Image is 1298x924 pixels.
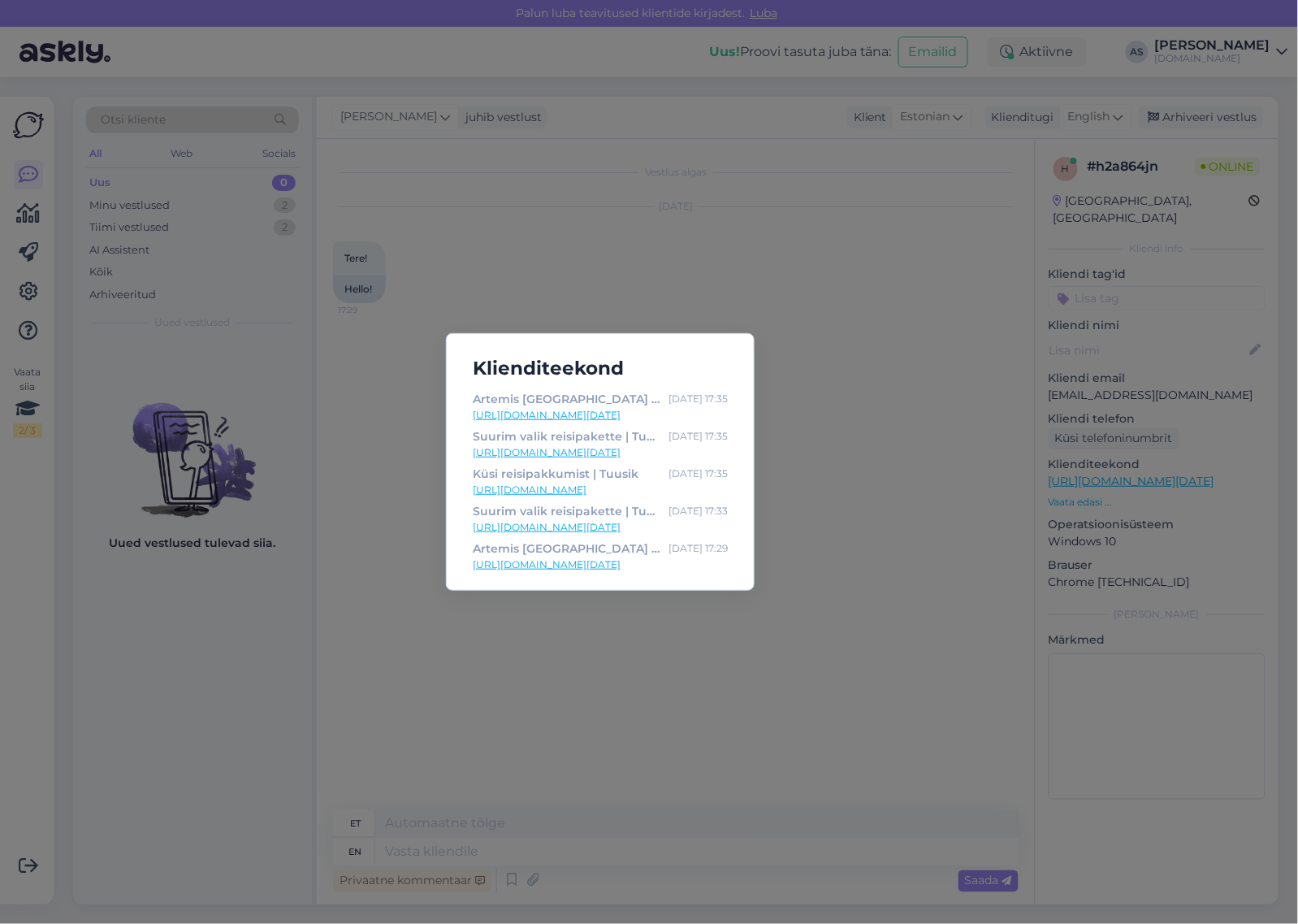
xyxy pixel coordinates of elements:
div: Artemis [GEOGRAPHIC_DATA] | Tuusik [473,540,662,557]
div: Suurim valik reisipakette | Tuusik [473,502,662,520]
a: [URL][DOMAIN_NAME][DATE] [473,557,728,572]
div: Suurim valik reisipakette | Tuusik [473,427,662,445]
a: [URL][DOMAIN_NAME][DATE] [473,520,728,535]
a: [URL][DOMAIN_NAME][DATE] [473,408,728,423]
a: [URL][DOMAIN_NAME][DATE] [473,445,728,460]
div: [DATE] 17:33 [668,502,728,520]
div: Küsi reisipakkumist | Tuusik [473,465,638,483]
a: [URL][DOMAIN_NAME] [473,483,728,497]
div: [DATE] 17:35 [668,427,728,445]
div: [DATE] 17:35 [668,390,728,408]
h5: Klienditeekond [460,354,741,384]
div: Artemis [GEOGRAPHIC_DATA] | Tuusik [473,390,662,408]
div: [DATE] 17:35 [668,465,728,483]
div: [DATE] 17:29 [668,540,728,557]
